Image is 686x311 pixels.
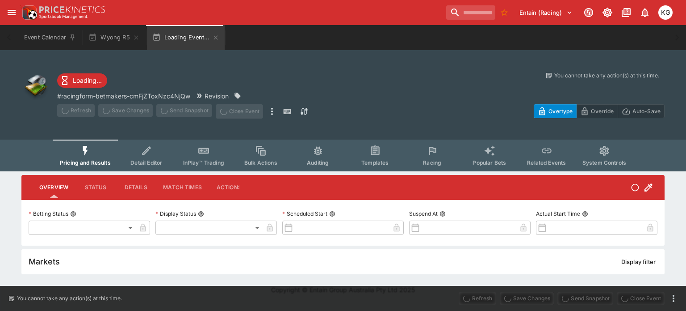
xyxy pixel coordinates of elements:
[198,211,204,217] button: Display Status
[205,91,229,101] p: Revision
[130,159,162,166] span: Detail Editor
[70,211,76,217] button: Betting Status
[39,6,105,13] img: PriceKinetics
[32,177,75,198] button: Overview
[53,140,633,171] div: Event type filters
[658,5,673,20] div: Kevin Gutschlag
[4,4,20,21] button: open drawer
[57,91,190,101] p: Copy To Clipboard
[75,177,116,198] button: Status
[527,159,566,166] span: Related Events
[21,72,50,100] img: other.png
[548,107,573,116] p: Overtype
[361,159,389,166] span: Templates
[668,293,679,304] button: more
[19,25,81,50] button: Event Calendar
[656,3,675,22] button: Kevin Gutschlag
[616,255,661,269] button: Display filter
[439,211,446,217] button: Suspend At
[514,5,578,20] button: Select Tenant
[17,294,122,302] p: You cannot take any action(s) at this time.
[581,4,597,21] button: Connected to PK
[29,210,68,217] p: Betting Status
[39,15,88,19] img: Sportsbook Management
[618,104,665,118] button: Auto-Save
[156,177,209,198] button: Match Times
[329,211,335,217] button: Scheduled Start
[20,4,38,21] img: PriceKinetics Logo
[591,107,614,116] p: Override
[155,210,196,217] p: Display Status
[116,177,156,198] button: Details
[554,72,659,80] p: You cannot take any action(s) at this time.
[244,159,277,166] span: Bulk Actions
[29,256,60,267] h5: Markets
[60,159,111,166] span: Pricing and Results
[409,210,438,217] p: Suspend At
[209,177,249,198] button: Actions
[282,210,327,217] p: Scheduled Start
[183,159,224,166] span: InPlay™ Trading
[473,159,506,166] span: Popular Bets
[536,210,580,217] p: Actual Start Time
[307,159,329,166] span: Auditing
[632,107,661,116] p: Auto-Save
[73,76,102,85] p: Loading...
[147,25,225,50] button: Loading Event...
[83,25,145,50] button: Wyong R5
[599,4,615,21] button: Toggle light/dark mode
[534,104,665,118] div: Start From
[423,159,441,166] span: Racing
[637,4,653,21] button: Notifications
[582,211,588,217] button: Actual Start Time
[446,5,495,20] input: search
[267,104,277,119] button: more
[576,104,618,118] button: Override
[497,5,511,20] button: No Bookmarks
[618,4,634,21] button: Documentation
[582,159,626,166] span: System Controls
[534,104,577,118] button: Overtype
